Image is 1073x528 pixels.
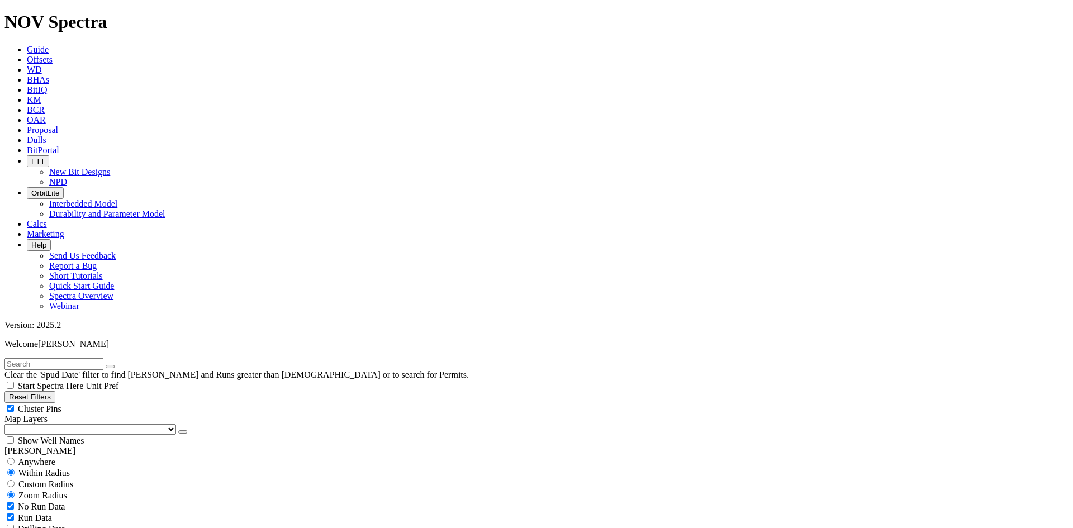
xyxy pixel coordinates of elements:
[4,358,103,370] input: Search
[18,436,84,445] span: Show Well Names
[4,12,1069,32] h1: NOV Spectra
[27,145,59,155] a: BitPortal
[27,115,46,125] a: OAR
[4,370,469,379] span: Clear the 'Spud Date' filter to find [PERSON_NAME] and Runs greater than [DEMOGRAPHIC_DATA] or to...
[31,157,45,165] span: FTT
[4,391,55,403] button: Reset Filters
[27,239,51,251] button: Help
[49,251,116,260] a: Send Us Feedback
[86,381,118,391] span: Unit Pref
[27,105,45,115] a: BCR
[18,381,83,391] span: Start Spectra Here
[18,491,67,500] span: Zoom Radius
[4,320,1069,330] div: Version: 2025.2
[27,55,53,64] a: Offsets
[27,95,41,104] a: KM
[27,155,49,167] button: FTT
[49,199,117,208] a: Interbedded Model
[18,502,65,511] span: No Run Data
[7,382,14,389] input: Start Spectra Here
[18,457,55,467] span: Anywhere
[27,75,49,84] a: BHAs
[38,339,109,349] span: [PERSON_NAME]
[4,446,1069,456] div: [PERSON_NAME]
[27,229,64,239] a: Marketing
[18,513,52,522] span: Run Data
[27,187,64,199] button: OrbitLite
[49,301,79,311] a: Webinar
[27,85,47,94] a: BitIQ
[49,291,113,301] a: Spectra Overview
[18,468,70,478] span: Within Radius
[4,414,48,424] span: Map Layers
[49,281,114,291] a: Quick Start Guide
[27,45,49,54] a: Guide
[27,65,42,74] a: WD
[27,125,58,135] a: Proposal
[49,271,103,280] a: Short Tutorials
[31,241,46,249] span: Help
[49,167,110,177] a: New Bit Designs
[49,261,97,270] a: Report a Bug
[27,219,47,229] a: Calcs
[27,135,46,145] a: Dulls
[49,209,165,218] a: Durability and Parameter Model
[31,189,59,197] span: OrbitLite
[4,339,1069,349] p: Welcome
[18,404,61,413] span: Cluster Pins
[18,479,73,489] span: Custom Radius
[49,177,67,187] a: NPD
